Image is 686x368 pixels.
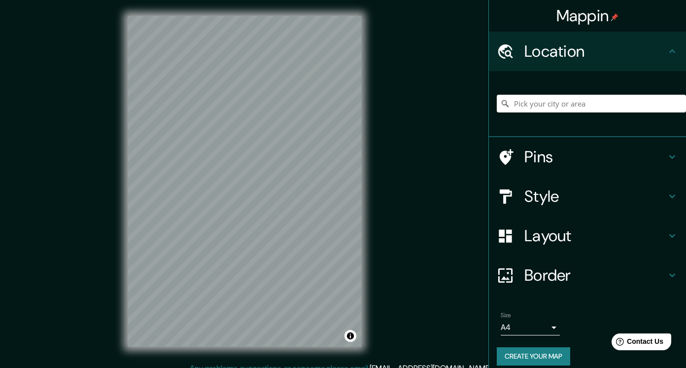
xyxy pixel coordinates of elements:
[524,265,666,285] h4: Border
[524,186,666,206] h4: Style
[556,6,619,26] h4: Mappin
[497,95,686,112] input: Pick your city or area
[524,226,666,246] h4: Layout
[344,330,356,342] button: Toggle attribution
[128,16,361,347] canvas: Map
[489,256,686,295] div: Border
[489,32,686,71] div: Location
[524,41,666,61] h4: Location
[501,320,560,335] div: A4
[489,216,686,256] div: Layout
[489,137,686,177] div: Pins
[489,177,686,216] div: Style
[501,311,511,320] label: Size
[497,347,570,366] button: Create your map
[524,147,666,167] h4: Pins
[598,330,675,357] iframe: Help widget launcher
[611,13,618,21] img: pin-icon.png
